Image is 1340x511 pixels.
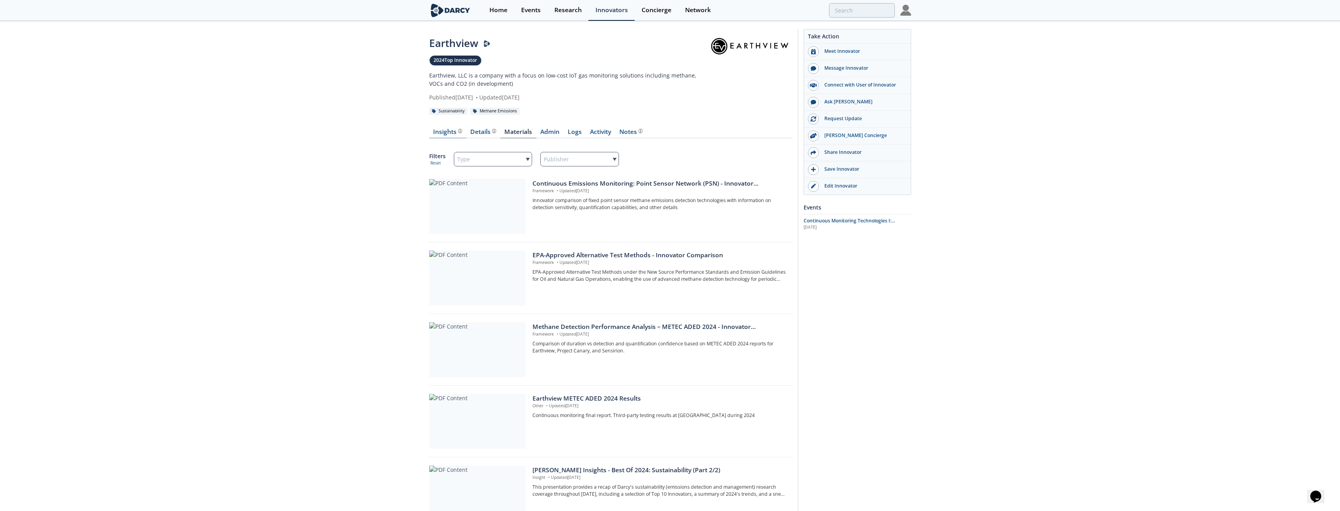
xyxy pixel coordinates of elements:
[819,65,907,72] div: Message Innovator
[532,475,786,481] p: Insight Updated [DATE]
[586,129,615,138] a: Activity
[470,108,520,115] div: Methane Emissions
[532,403,786,409] p: Other Updated [DATE]
[804,161,911,178] button: Save Innovator
[532,179,786,188] div: Continuous Emissions Monitoring: Point Sensor Network (PSN) - Innovator Comparison
[429,36,709,51] div: Earthview
[532,394,786,403] div: Earthview METEC ADED 2024 Results
[429,152,446,160] p: Filters
[429,179,792,234] a: PDF Content Continuous Emissions Monitoring: Point Sensor Network (PSN) - Innovator Comparison Fr...
[532,322,786,332] div: Methane Detection Performance Analysis – METEC ADED 2024 - Innovator Comparison
[454,152,532,166] div: Type
[532,251,786,260] div: EPA-Approved Alternative Test Methods - Innovator Comparison
[457,154,470,165] span: Type
[804,32,911,43] div: Take Action
[900,5,911,16] img: Profile
[532,331,786,338] p: Framework Updated [DATE]
[804,217,911,231] a: Continuous Monitoring Technologies I: Earthview's Low Cost Solution [DATE]
[540,152,619,166] div: Publisher
[819,132,907,139] div: [PERSON_NAME] Concierge
[554,7,582,13] div: Research
[532,260,786,266] p: Framework Updated [DATE]
[433,129,462,135] div: Insights
[595,7,628,13] div: Innovators
[489,7,507,13] div: Home
[429,394,792,449] a: PDF Content Earthview METEC ADED 2024 Results Other •Updated[DATE] Continuous monitoring final re...
[555,260,559,265] span: •
[532,197,786,211] p: Innovator comparison of fixed point sensor methane emissions detection technologies with informat...
[500,129,536,138] a: Materials
[521,7,541,13] div: Events
[458,129,462,133] img: information.svg
[819,182,907,190] div: Edit Innovator
[545,403,549,408] span: •
[804,200,911,214] div: Events
[532,412,786,419] p: Continuous monitoring final report. Third-party testing results at [GEOGRAPHIC_DATA] during 2024
[532,484,786,498] p: This presentation provides a recap of Darcy's sustainability (emissions detection and management)...
[615,129,647,138] a: Notes
[532,188,786,194] p: Framework Updated [DATE]
[430,160,441,166] button: Reset
[536,129,564,138] a: Admin
[819,115,907,122] div: Request Update
[475,94,479,101] span: •
[492,129,496,133] img: information.svg
[470,129,496,135] div: Details
[819,149,907,156] div: Share Innovator
[555,331,559,337] span: •
[429,71,709,88] p: Earthview, LLC is a company with a focus on low-cost IoT gas monitoring solutions including metha...
[1307,480,1332,503] iframe: chat widget
[619,129,642,135] div: Notes
[484,40,491,47] img: Darcy Presenter
[547,475,551,480] span: •
[639,129,643,133] img: information.svg
[564,129,586,138] a: Logs
[819,48,907,55] div: Meet Innovator
[429,251,792,305] a: PDF Content EPA-Approved Alternative Test Methods - Innovator Comparison Framework •Updated[DATE]...
[819,166,907,173] div: Save Innovator
[819,98,907,105] div: Ask [PERSON_NAME]
[544,154,569,165] span: Publisher
[532,466,786,475] div: [PERSON_NAME] Insights - Best Of 2024: Sustainability (Part 2/2)
[429,55,482,66] a: 2024Top Innovator
[429,129,466,138] a: Insights
[642,7,671,13] div: Concierge
[429,4,472,17] img: logo-wide.svg
[429,93,709,101] div: Published [DATE] Updated [DATE]
[819,81,907,88] div: Connect with User of Innovator
[532,269,786,283] p: EPA-Approved Alternative Test Methods under the New Source Performance Standards and Emission Gui...
[429,322,792,377] a: PDF Content Methane Detection Performance Analysis – METEC ADED 2024 - Innovator Comparison Frame...
[429,108,468,115] div: Sustainability
[804,217,895,231] span: Continuous Monitoring Technologies I: Earthview's Low Cost Solution
[804,224,911,231] div: [DATE]
[829,3,895,18] input: Advanced Search
[466,129,500,138] a: Details
[555,188,559,193] span: •
[685,7,711,13] div: Network
[804,178,911,195] a: Edit Innovator
[532,340,786,355] p: Comparison of duration vs detection and quantification confidence based on METEC ADED 2024 report...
